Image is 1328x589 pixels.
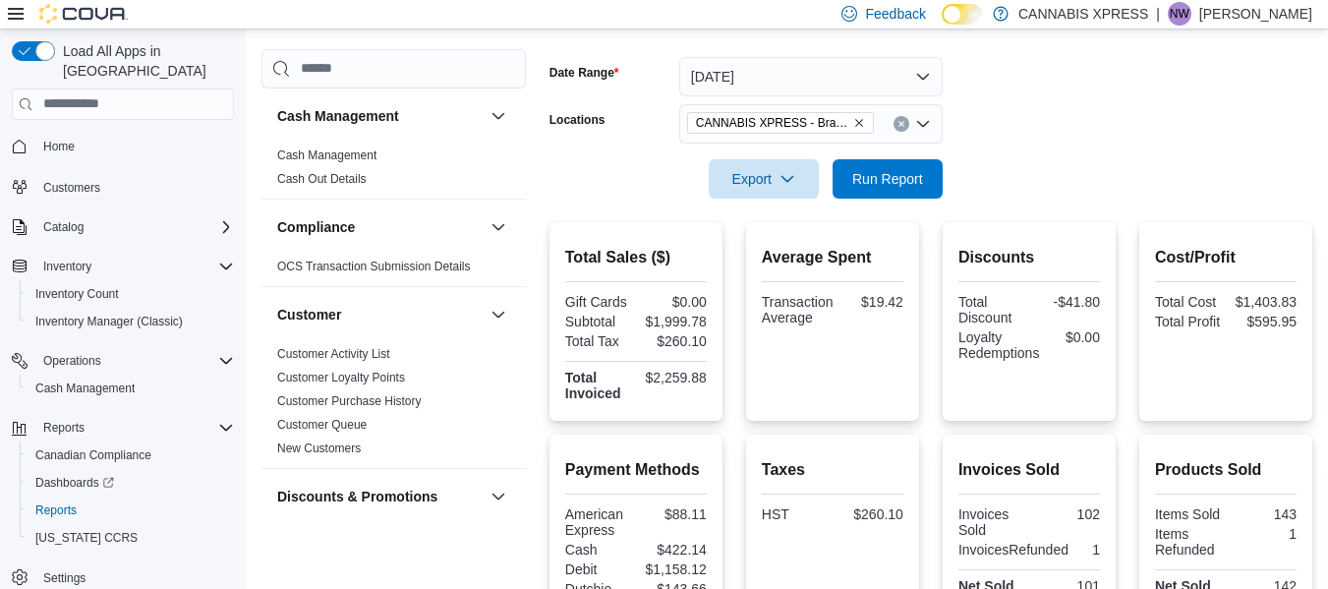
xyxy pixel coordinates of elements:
[565,294,632,310] div: Gift Cards
[35,416,92,440] button: Reports
[4,253,242,280] button: Inventory
[28,377,143,400] a: Cash Management
[20,469,242,497] a: Dashboards
[837,506,903,522] div: $260.10
[4,414,242,442] button: Reports
[762,246,903,269] h2: Average Spent
[43,259,91,274] span: Inventory
[277,260,471,273] a: OCS Transaction Submission Details
[640,370,707,385] div: $2,259.88
[35,447,151,463] span: Canadian Compliance
[277,442,361,455] a: New Customers
[565,314,632,329] div: Subtotal
[840,294,902,310] div: $19.42
[43,139,75,154] span: Home
[709,159,819,199] button: Export
[35,176,108,200] a: Customers
[958,542,1068,558] div: InvoicesRefunded
[958,246,1100,269] h2: Discounts
[43,219,84,235] span: Catalog
[277,371,405,384] a: Customer Loyalty Points
[565,506,632,538] div: American Express
[35,381,135,396] span: Cash Management
[958,294,1025,325] div: Total Discount
[20,442,242,469] button: Canadian Compliance
[762,294,834,325] div: Transaction Average
[1018,2,1148,26] p: CANNABIS XPRESS
[277,346,390,362] span: Customer Activity List
[1033,294,1100,310] div: -$41.80
[942,4,983,25] input: Dark Mode
[35,286,119,302] span: Inventory Count
[4,132,242,160] button: Home
[20,375,242,402] button: Cash Management
[277,441,361,456] span: New Customers
[865,4,925,24] span: Feedback
[565,333,632,349] div: Total Tax
[35,174,234,199] span: Customers
[277,393,422,409] span: Customer Purchase History
[43,353,101,369] span: Operations
[35,135,83,158] a: Home
[277,217,355,237] h3: Compliance
[277,148,376,162] a: Cash Management
[1170,2,1189,26] span: NW
[277,305,341,324] h3: Customer
[28,310,191,333] a: Inventory Manager (Classic)
[565,561,632,577] div: Debit
[565,370,621,401] strong: Total Invoiced
[1155,246,1297,269] h2: Cost/Profit
[35,416,234,440] span: Reports
[261,144,526,199] div: Cash Management
[277,487,437,506] h3: Discounts & Promotions
[28,471,122,495] a: Dashboards
[20,497,242,524] button: Reports
[852,169,923,189] span: Run Report
[549,65,619,81] label: Date Range
[28,526,234,550] span: Washington CCRS
[20,308,242,335] button: Inventory Manager (Classic)
[4,347,242,375] button: Operations
[640,333,707,349] div: $260.10
[1230,314,1297,329] div: $595.95
[28,443,159,467] a: Canadian Compliance
[640,506,707,522] div: $88.11
[853,117,865,129] button: Remove CANNABIS XPRESS - Brampton (Veterans Drive) from selection in this group
[35,215,91,239] button: Catalog
[28,526,145,550] a: [US_STATE] CCRS
[487,485,510,508] button: Discounts & Promotions
[277,259,471,274] span: OCS Transaction Submission Details
[1230,526,1297,542] div: 1
[487,215,510,239] button: Compliance
[1168,2,1191,26] div: Nathan Wilson
[915,116,931,132] button: Open list of options
[687,112,874,134] span: CANNABIS XPRESS - Brampton (Veterans Drive)
[721,159,807,199] span: Export
[261,342,526,468] div: Customer
[277,171,367,187] span: Cash Out Details
[43,570,86,586] span: Settings
[1155,458,1297,482] h2: Products Sold
[277,172,367,186] a: Cash Out Details
[696,113,849,133] span: CANNABIS XPRESS - Brampton (Veterans Drive)
[1199,2,1312,26] p: [PERSON_NAME]
[277,147,376,163] span: Cash Management
[35,215,234,239] span: Catalog
[277,394,422,408] a: Customer Purchase History
[28,377,234,400] span: Cash Management
[640,542,707,558] div: $422.14
[833,159,943,199] button: Run Report
[549,112,606,128] label: Locations
[35,475,114,491] span: Dashboards
[1076,542,1100,558] div: 1
[277,529,329,543] a: Discounts
[942,25,943,26] span: Dark Mode
[1156,2,1160,26] p: |
[277,370,405,385] span: Customer Loyalty Points
[39,4,128,24] img: Cova
[958,506,1025,538] div: Invoices Sold
[762,506,829,522] div: HST
[565,542,632,558] div: Cash
[35,502,77,518] span: Reports
[277,528,329,544] span: Discounts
